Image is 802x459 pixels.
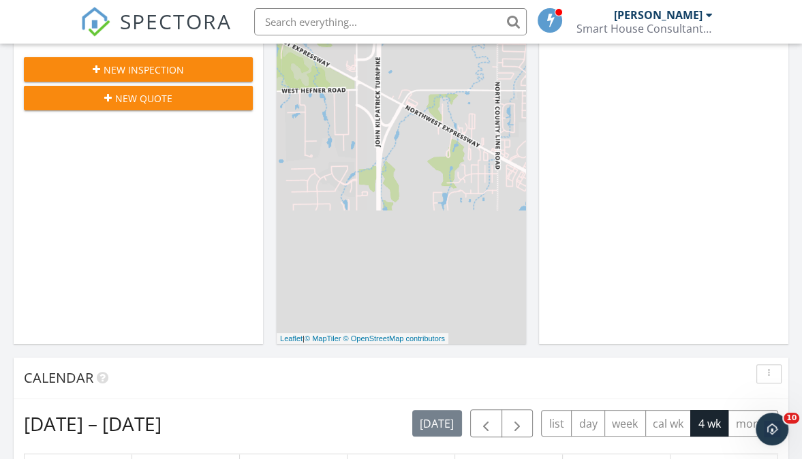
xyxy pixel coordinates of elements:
button: day [571,410,605,437]
div: [PERSON_NAME] [614,8,703,22]
h2: [DATE] – [DATE] [24,410,161,437]
span: 10 [784,413,799,424]
div: | [277,333,448,345]
input: Search everything... [254,8,527,35]
span: Calendar [24,368,93,387]
a: Leaflet [280,334,303,343]
button: Previous [470,409,502,437]
button: cal wk [645,410,692,437]
button: Next [502,409,534,437]
button: 4 wk [690,410,728,437]
span: New Inspection [104,63,184,77]
span: SPECTORA [120,7,232,35]
button: month [728,410,778,437]
button: [DATE] [412,410,462,437]
button: New Quote [24,86,253,110]
div: Smart House Consultants, LLC [576,22,713,35]
a: © MapTiler [305,334,341,343]
a: SPECTORA [80,18,232,47]
a: © OpenStreetMap contributors [343,334,445,343]
span: New Quote [115,91,172,106]
button: week [604,410,646,437]
button: New Inspection [24,57,253,82]
img: The Best Home Inspection Software - Spectora [80,7,110,37]
button: list [541,410,572,437]
iframe: Intercom live chat [756,413,788,445]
